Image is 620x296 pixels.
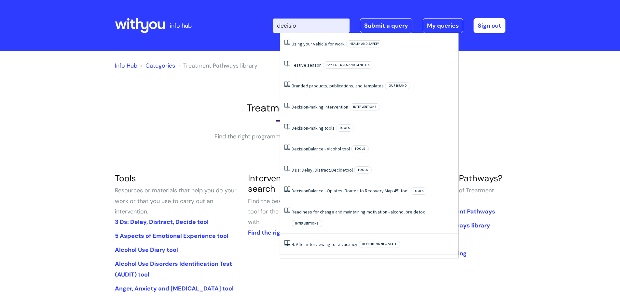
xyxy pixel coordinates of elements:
a: Alcohol Use Diary tool [115,246,178,254]
a: Branded products, publications, and templates [292,83,384,89]
a: My queries [423,18,463,33]
h1: Treatment Pathways library [115,102,505,114]
a: 3 Ds: Delay, Distract, Decide tool [115,218,209,226]
span: Pay, expenses and benefits [323,61,373,69]
a: Readiness for change and maintaining motivation - alcohol pre detox [292,209,425,215]
a: Decision-making tools [292,125,335,131]
span: Decide [331,167,345,173]
span: Tools [354,166,372,174]
span: Our brand [385,82,410,89]
a: 4. After interviewing for a vacancy [292,241,357,247]
a: Info Hub [115,62,137,70]
span: Interventions [350,103,380,110]
a: Decision-making intervention [292,104,348,110]
a: Using your vehicle for work [292,41,345,47]
span: Tools [351,145,369,152]
li: Solution home [139,60,175,71]
span: Find the best evidence based intervention or tool for the individual client you’re working with. [248,197,369,226]
a: Submit a query [360,18,412,33]
input: Search [273,19,350,33]
a: Interventions and tools search [248,173,342,194]
a: Tools [115,173,136,184]
span: Decision [292,104,308,110]
span: Resources or materials that help you do your work or that you use to carry out an intervention. [115,187,237,215]
a: Festive season [292,62,322,68]
li: Treatment Pathways library [177,60,257,71]
a: Categories [145,62,175,70]
span: Tools [336,124,353,132]
a: DecisionBalance - Opiates (Routes to Recovery Map 45) tool [292,188,408,194]
div: | - [273,18,505,33]
span: Health and safety [346,40,382,47]
span: Decision [292,125,308,131]
a: 5 Aspects of Emotional Experience tool [115,232,228,240]
a: Anger, Anxiety and [MEDICAL_DATA] tool [115,285,234,292]
a: 3 Ds: Delay, Distract,Decidetool [292,167,353,173]
span: Decision [292,188,308,194]
span: Decision [292,146,308,152]
span: Tools [410,187,427,195]
p: Find the right programmes, interventions and tools for the client you're working with. [213,131,408,152]
p: info hub [170,20,192,31]
span: Recruiting new staff [359,241,400,248]
span: Interventions [292,220,322,227]
a: Alcohol Use Disorders Identification Test (AUDIT) tool [115,260,232,278]
a: DecisionBalance - Alcohol tool [292,146,350,152]
a: Sign out [474,18,505,33]
a: Find the right interventions and tools [248,229,355,237]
